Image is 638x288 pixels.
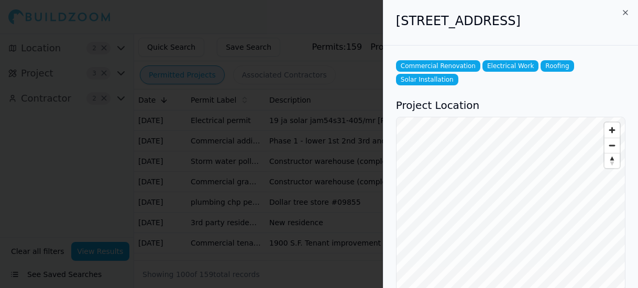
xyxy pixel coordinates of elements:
span: Commercial Renovation [396,60,480,72]
button: Zoom out [604,138,620,153]
h3: Project Location [396,98,625,113]
h2: [STREET_ADDRESS] [396,13,625,29]
span: Roofing [541,60,574,72]
button: Zoom in [604,123,620,138]
button: Reset bearing to north [604,153,620,168]
span: Electrical Work [482,60,538,72]
span: Solar Installation [396,74,458,85]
